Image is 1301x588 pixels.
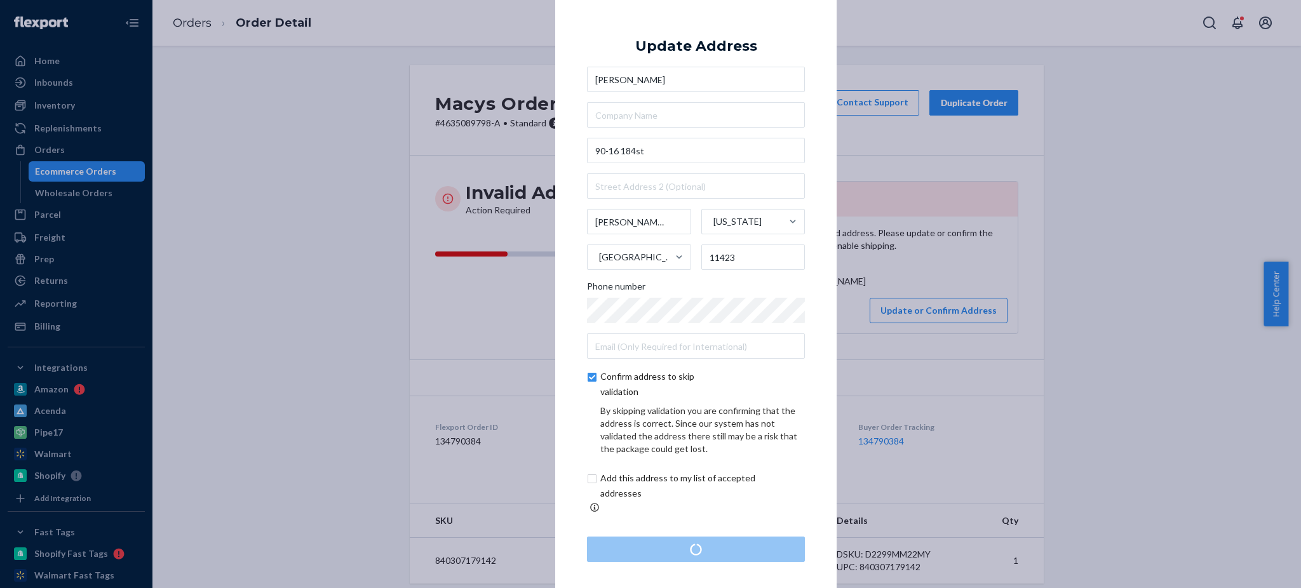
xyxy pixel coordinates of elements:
[587,67,805,92] input: First & Last Name
[587,138,805,163] input: Street Address
[587,333,805,359] input: Email (Only Required for International)
[587,280,645,298] span: Phone number
[701,244,806,270] input: ZIP Code
[599,251,674,264] div: [GEOGRAPHIC_DATA]
[713,215,762,228] div: [US_STATE]
[635,39,757,54] div: Update Address
[598,244,599,270] input: [GEOGRAPHIC_DATA]
[587,173,805,199] input: Street Address 2 (Optional)
[587,209,691,234] input: City
[600,404,805,455] div: By skipping validation you are confirming that the address is correct. Since our system has not v...
[587,102,805,128] input: Company Name
[712,209,713,234] input: [US_STATE]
